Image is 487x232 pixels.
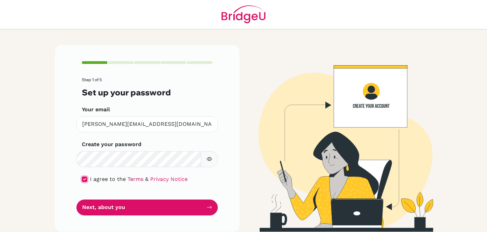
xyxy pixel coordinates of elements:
button: Next, about you [76,200,218,215]
span: & [145,176,148,182]
a: Privacy Notice [150,176,188,182]
span: I agree to the [90,176,126,182]
a: Terms [127,176,143,182]
input: Insert your email* [76,116,218,132]
label: Your email [82,106,110,114]
span: Step 1 of 5 [82,77,102,82]
label: Create your password [82,140,141,148]
h3: Set up your password [82,88,212,97]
